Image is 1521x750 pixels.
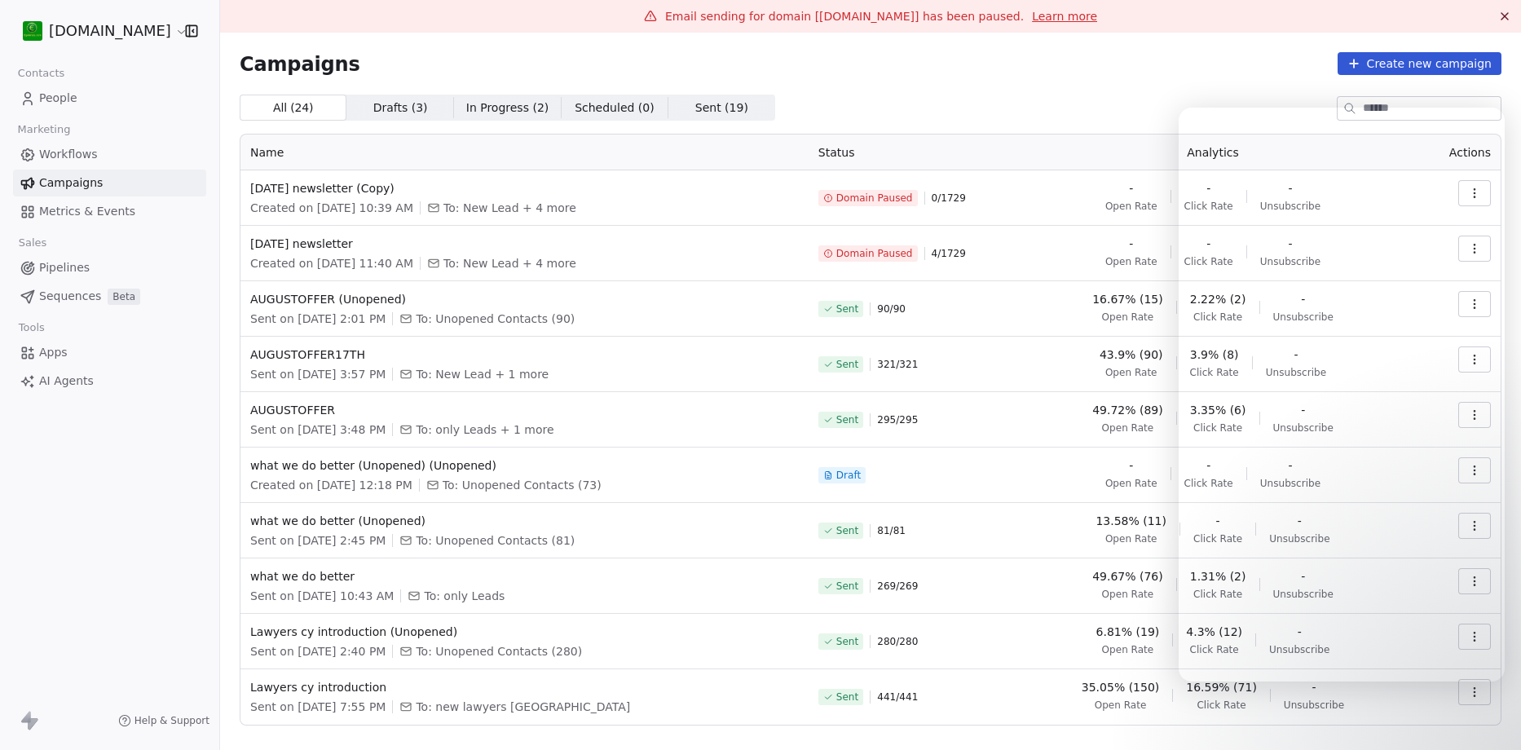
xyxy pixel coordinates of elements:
[1102,643,1154,656] span: Open Rate
[250,513,799,529] span: what we do better (Unopened)
[1102,588,1154,601] span: Open Rate
[39,146,98,163] span: Workflows
[250,402,799,418] span: AUGUSTOFFER
[250,477,412,493] span: Created on [DATE] 12:18 PM
[39,344,68,361] span: Apps
[1129,457,1133,474] span: -
[1105,200,1157,213] span: Open Rate
[424,588,505,604] span: To: only Leads
[416,699,630,715] span: To: new lawyers cyprus
[250,588,394,604] span: Sent on [DATE] 10:43 AM
[1197,699,1245,712] span: Click Rate
[13,198,206,225] a: Metrics & Events
[836,247,913,260] span: Domain Paused
[1105,477,1157,490] span: Open Rate
[416,421,553,438] span: To: only Leads + 1 more
[373,99,428,117] span: Drafts ( 3 )
[250,457,799,474] span: what we do better (Unopened) (Unopened)
[11,61,72,86] span: Contacts
[1105,532,1157,545] span: Open Rate
[1338,52,1501,75] button: Create new campaign
[1312,679,1316,695] span: -
[836,580,858,593] span: Sent
[836,358,858,371] span: Sent
[443,200,576,216] span: To: New Lead + 4 more
[39,259,90,276] span: Pipelines
[11,231,54,255] span: Sales
[877,635,918,648] span: 280 / 280
[443,255,576,271] span: To: New Lead + 4 more
[250,568,799,585] span: what we do better
[134,714,209,727] span: Help & Support
[240,135,809,170] th: Name
[1012,135,1413,170] th: Analytics
[39,203,135,220] span: Metrics & Events
[1092,402,1163,418] span: 49.72% (89)
[1129,236,1133,252] span: -
[1179,108,1505,682] iframe: Intercom live chat
[877,524,906,537] span: 81 / 81
[39,288,101,305] span: Sequences
[836,413,858,426] span: Sent
[836,690,858,704] span: Sent
[1466,695,1505,734] iframe: Intercom live chat
[416,532,575,549] span: To: Unopened Contacts (81)
[932,192,966,205] span: 0 / 1729
[1082,679,1159,695] span: 35.05% (150)
[1105,255,1157,268] span: Open Rate
[877,358,918,371] span: 321 / 321
[13,141,206,168] a: Workflows
[877,413,918,426] span: 295 / 295
[11,315,51,340] span: Tools
[1092,568,1163,585] span: 49.67% (76)
[836,469,861,482] span: Draft
[250,366,386,382] span: Sent on [DATE] 3:57 PM
[250,532,386,549] span: Sent on [DATE] 2:45 PM
[250,236,799,252] span: [DATE] newsletter
[1105,366,1157,379] span: Open Rate
[23,21,42,41] img: 439216937_921727863089572_7037892552807592703_n%20(1).jpg
[250,699,386,715] span: Sent on [DATE] 7:55 PM
[1032,8,1097,24] a: Learn more
[809,135,1012,170] th: Status
[250,255,413,271] span: Created on [DATE] 11:40 AM
[443,477,602,493] span: To: Unopened Contacts (73)
[416,643,582,660] span: To: Unopened Contacts (280)
[1100,346,1163,363] span: 43.9% (90)
[13,283,206,310] a: SequencesBeta
[20,17,174,45] button: [DOMAIN_NAME]
[466,99,549,117] span: In Progress ( 2 )
[108,289,140,305] span: Beta
[49,20,171,42] span: [DOMAIN_NAME]
[250,624,799,640] span: Lawyers cy introduction (Unopened)
[665,10,1024,23] span: Email sending for domain [[DOMAIN_NAME]] has been paused.
[11,117,77,142] span: Marketing
[1102,421,1154,435] span: Open Rate
[250,346,799,363] span: AUGUSTOFFER17TH
[240,52,360,75] span: Campaigns
[118,714,209,727] a: Help & Support
[1186,679,1257,695] span: 16.59% (71)
[695,99,748,117] span: Sent ( 19 )
[416,366,549,382] span: To: New Lead + 1 more
[250,180,799,196] span: [DATE] newsletter (Copy)
[836,192,913,205] span: Domain Paused
[250,421,386,438] span: Sent on [DATE] 3:48 PM
[416,311,575,327] span: To: Unopened Contacts (90)
[932,247,966,260] span: 4 / 1729
[1092,291,1163,307] span: 16.67% (15)
[250,643,386,660] span: Sent on [DATE] 2:40 PM
[250,679,799,695] span: Lawyers cy introduction
[836,302,858,315] span: Sent
[13,368,206,395] a: AI Agents
[877,302,906,315] span: 90 / 90
[1284,699,1344,712] span: Unsubscribe
[39,373,94,390] span: AI Agents
[39,90,77,107] span: People
[250,200,413,216] span: Created on [DATE] 10:39 AM
[13,339,206,366] a: Apps
[39,174,103,192] span: Campaigns
[575,99,655,117] span: Scheduled ( 0 )
[836,635,858,648] span: Sent
[1129,180,1133,196] span: -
